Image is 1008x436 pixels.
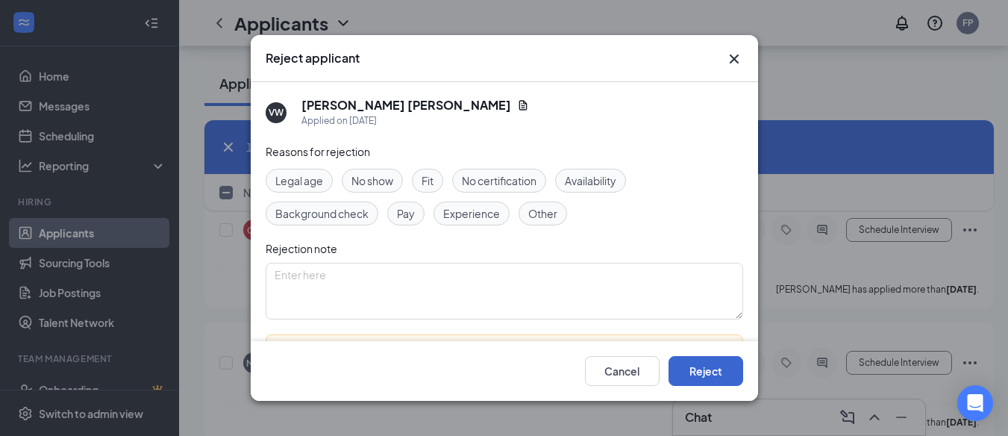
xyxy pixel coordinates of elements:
span: Availability [565,172,616,189]
button: Reject [669,356,743,386]
span: Reasons for rejection [266,145,370,158]
button: Close [725,50,743,68]
h5: [PERSON_NAME] [PERSON_NAME] [301,97,511,113]
span: Legal age [275,172,323,189]
span: No show [351,172,393,189]
span: Rejection note [266,242,337,255]
div: VW [269,106,284,119]
span: Pay [397,205,415,222]
span: No certification [462,172,536,189]
span: Experience [443,205,500,222]
div: Open Intercom Messenger [957,385,993,421]
div: Applied on [DATE] [301,113,529,128]
svg: Cross [725,50,743,68]
svg: Document [517,99,529,111]
h3: Reject applicant [266,50,360,66]
span: Fit [422,172,433,189]
span: Other [528,205,557,222]
span: Background check [275,205,369,222]
button: Cancel [585,356,660,386]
